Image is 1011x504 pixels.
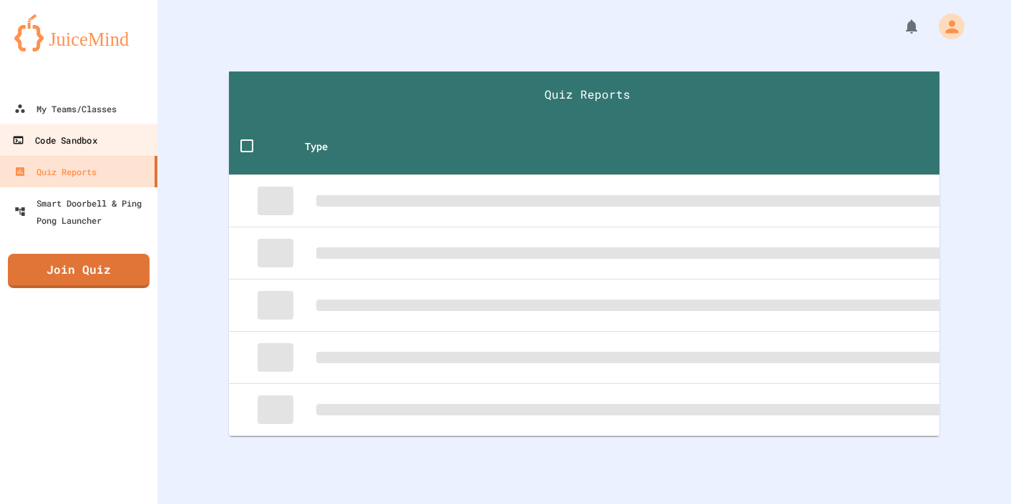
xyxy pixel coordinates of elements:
[8,254,150,288] a: Join Quiz
[14,14,143,51] img: logo-orange.svg
[924,10,968,43] div: My Account
[14,163,97,180] div: Quiz Reports
[305,138,346,155] span: Type
[14,100,117,117] div: My Teams/Classes
[14,194,152,229] div: Smart Doorbell & Ping Pong Launcher
[12,132,97,149] div: Code Sandbox
[240,86,934,103] h1: Quiz Reports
